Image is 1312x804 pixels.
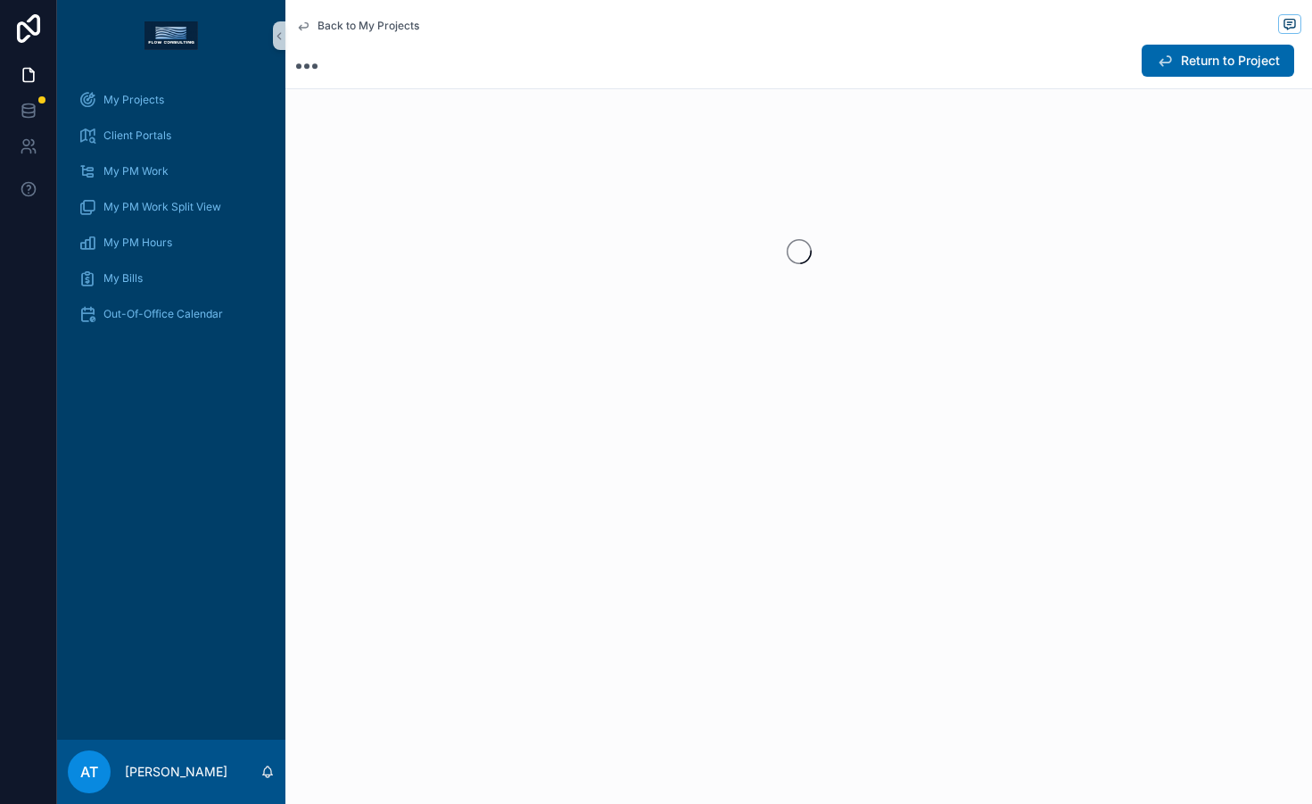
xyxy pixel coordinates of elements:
[103,271,143,286] span: My Bills
[68,191,275,223] a: My PM Work Split View
[68,262,275,294] a: My Bills
[103,236,172,250] span: My PM Hours
[68,155,275,187] a: My PM Work
[68,298,275,330] a: Out-Of-Office Calendar
[68,120,275,152] a: Client Portals
[103,164,169,178] span: My PM Work
[103,200,221,214] span: My PM Work Split View
[1142,45,1294,77] button: Return to Project
[68,227,275,259] a: My PM Hours
[144,21,198,50] img: App logo
[68,84,275,116] a: My Projects
[318,19,419,33] span: Back to My Projects
[103,128,171,143] span: Client Portals
[57,71,285,353] div: scrollable content
[125,763,227,781] p: [PERSON_NAME]
[1181,52,1280,70] span: Return to Project
[103,93,164,107] span: My Projects
[80,761,98,783] span: AT
[296,19,419,33] a: Back to My Projects
[103,307,223,321] span: Out-Of-Office Calendar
